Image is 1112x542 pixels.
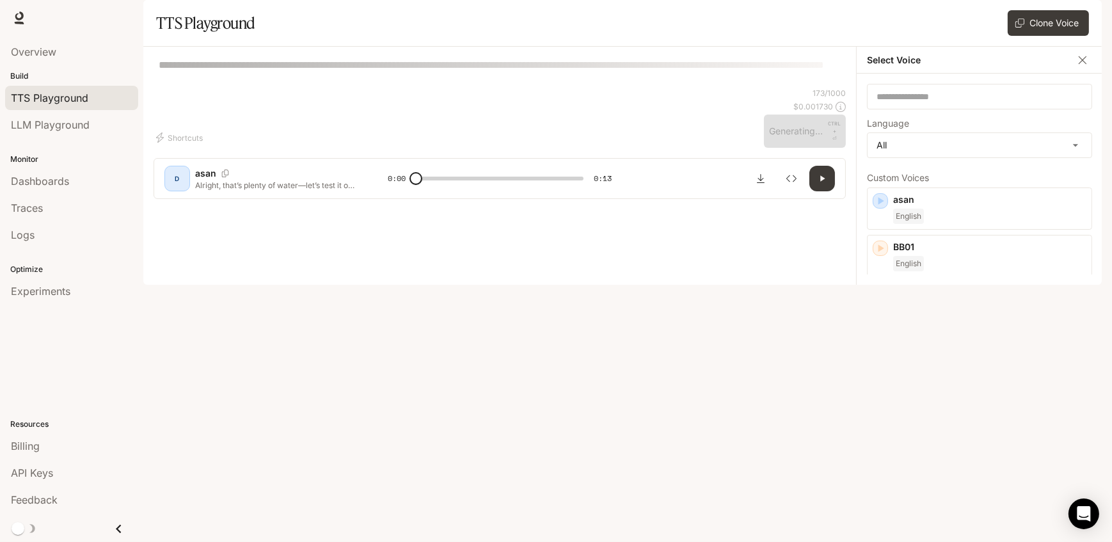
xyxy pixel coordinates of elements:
span: English [893,256,924,271]
button: Copy Voice ID [216,170,234,177]
h1: TTS Playground [156,10,255,36]
p: 173 / 1000 [813,88,846,99]
button: Shortcuts [154,127,208,148]
p: Language [867,119,909,128]
p: asan [195,167,216,180]
p: BB01 [893,241,1086,253]
p: asan [893,193,1086,206]
button: Download audio [748,166,774,191]
div: All [868,133,1092,157]
p: $ 0.001730 [793,101,833,112]
p: Alright, that’s plenty of water—let’s test it out. And… totally dry! These waterproof mattress pa... [195,180,357,191]
span: 0:00 [388,172,406,185]
p: Custom Voices [867,173,1092,182]
span: 0:13 [594,172,612,185]
span: English [893,209,924,224]
button: Inspect [779,166,804,191]
button: Clone Voice [1008,10,1089,36]
div: Open Intercom Messenger [1068,498,1099,529]
div: D [167,168,187,189]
